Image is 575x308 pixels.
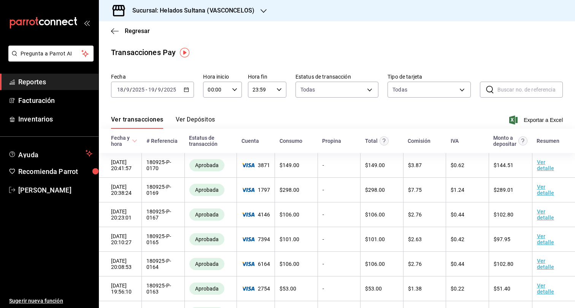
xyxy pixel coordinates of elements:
a: Ver detalle [537,208,554,221]
td: 180925-P-0163 [142,276,185,301]
span: Recomienda Parrot [18,166,92,177]
span: [PERSON_NAME] [18,185,92,195]
span: $ 106.00 [280,212,299,218]
div: Monto a depositar [493,135,516,147]
span: Facturación [18,95,92,106]
a: Ver detalle [537,283,554,295]
label: Tipo de tarjeta [388,74,470,79]
input: -- [148,87,155,93]
span: $ 298.00 [280,187,299,193]
svg: Este monto equivale al total pagado por el comensal antes de aplicar Comisión e IVA. [380,136,389,145]
span: Todas [300,86,315,93]
td: 180925-P-0167 [142,202,185,227]
div: Comisión [408,138,430,144]
div: Fecha y hora [111,135,130,147]
td: 180925-P-0170 [142,153,185,178]
span: $ 1.24 [451,187,464,193]
button: Exportar a Excel [511,115,563,125]
span: $ 7.75 [408,187,422,193]
div: Propina [322,138,341,144]
td: 180925-P-0165 [142,227,185,252]
span: $ 0.44 [451,212,464,218]
div: Total [365,138,378,144]
span: $ 101.00 [365,236,385,242]
div: Todas [392,86,407,93]
span: $ 106.00 [365,261,385,267]
span: $ 106.00 [280,261,299,267]
span: Aprobada [192,261,222,267]
input: ---- [132,87,145,93]
td: - [318,178,360,202]
span: Fecha y hora [111,135,137,147]
span: / [155,87,157,93]
span: $ 53.00 [365,286,382,292]
span: $ 149.00 [280,162,299,168]
img: Tooltip marker [180,48,189,57]
h3: Sucursal: Helados Sultana (VASCONCELOS) [126,6,254,15]
span: $ 149.00 [365,162,385,168]
span: Aprobada [192,187,222,193]
div: # Referencia [146,138,178,144]
span: $ 1.38 [408,286,422,292]
input: -- [126,87,130,93]
div: navigation tabs [111,116,215,129]
label: Estatus de transacción [295,74,378,79]
a: Ver detalle [537,184,554,196]
label: Hora inicio [203,74,241,79]
span: Aprobada [192,212,222,218]
span: $ 102.80 [494,261,513,267]
div: IVA [451,138,459,144]
span: $ 144.51 [494,162,513,168]
span: $ 53.00 [280,286,296,292]
div: Transacciones cobradas de manera exitosa. [189,184,224,196]
input: -- [117,87,124,93]
td: 180925-P-0164 [142,252,185,276]
span: $ 0.44 [451,261,464,267]
div: Transacciones cobradas de manera exitosa. [189,233,224,245]
button: Ver Depósitos [176,116,215,129]
div: Transacciones cobradas de manera exitosa. [189,283,224,295]
button: Pregunta a Parrot AI [8,46,94,62]
button: Ver transacciones [111,116,164,129]
div: Estatus de transacción [189,135,232,147]
span: $ 289.01 [494,187,513,193]
span: Aprobada [192,286,222,292]
td: - [318,276,360,301]
td: - [318,202,360,227]
input: Buscar no. de referencia [497,82,563,97]
span: Regresar [125,27,150,35]
span: 6164 [241,261,270,267]
td: - [318,252,360,276]
div: Cuenta [241,138,259,144]
div: Transacciones cobradas de manera exitosa. [189,208,224,221]
div: Transacciones Pay [111,47,176,58]
label: Fecha [111,74,194,79]
span: $ 2.76 [408,212,422,218]
span: Reportes [18,77,92,87]
td: [DATE] 20:38:24 [99,178,142,202]
td: [DATE] 19:56:10 [99,276,142,301]
span: $ 3.87 [408,162,422,168]
td: [DATE] 20:41:57 [99,153,142,178]
a: Ver detalle [537,258,554,270]
span: $ 102.80 [494,212,513,218]
td: 180925-P-0169 [142,178,185,202]
span: 7394 [241,236,270,242]
span: / [130,87,132,93]
div: Resumen [537,138,559,144]
span: 3871 [241,162,270,168]
span: Sugerir nueva función [9,297,92,305]
div: Consumo [280,138,302,144]
div: Transacciones cobradas de manera exitosa. [189,258,224,270]
div: Transacciones cobradas de manera exitosa. [189,159,224,171]
input: ---- [164,87,176,93]
span: $ 0.22 [451,286,464,292]
span: $ 106.00 [365,212,385,218]
span: Inventarios [18,114,92,124]
span: $ 97.95 [494,236,510,242]
td: - [318,227,360,252]
button: Regresar [111,27,150,35]
a: Pregunta a Parrot AI [5,55,94,63]
span: $ 0.42 [451,236,464,242]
